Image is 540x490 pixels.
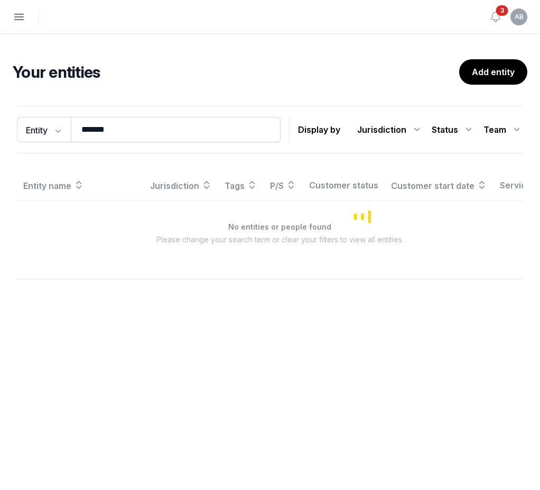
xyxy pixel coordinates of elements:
button: AB [510,8,527,25]
h2: Your entities [13,62,459,81]
button: Entity [17,117,71,142]
p: Display by [298,121,340,138]
div: Status [432,121,475,138]
div: Jurisdiction [357,121,423,138]
span: 3 [496,5,508,16]
a: Add entity [459,59,527,85]
div: Team [483,121,523,138]
span: AB [515,14,524,20]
